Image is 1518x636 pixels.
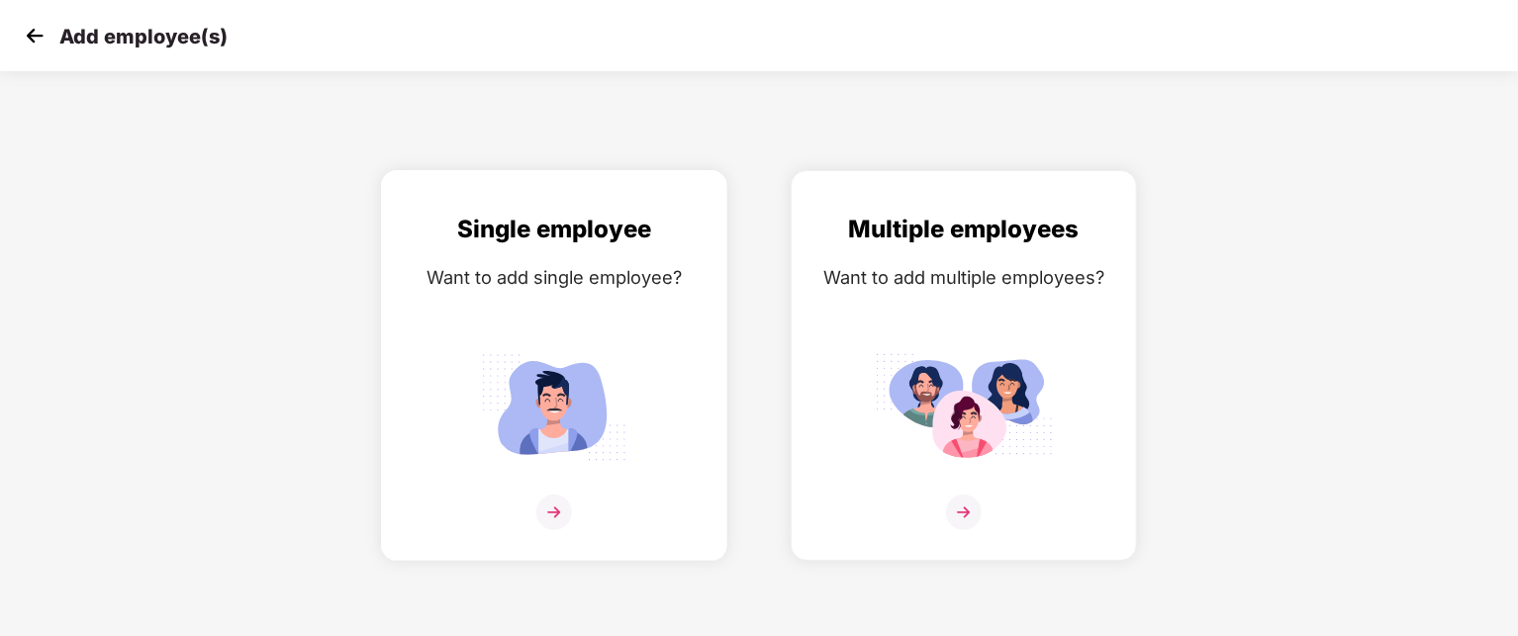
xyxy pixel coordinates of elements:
[946,495,982,530] img: svg+xml;base64,PHN2ZyB4bWxucz0iaHR0cDovL3d3dy53My5vcmcvMjAwMC9zdmciIHdpZHRoPSIzNiIgaGVpZ2h0PSIzNi...
[465,345,643,469] img: svg+xml;base64,PHN2ZyB4bWxucz0iaHR0cDovL3d3dy53My5vcmcvMjAwMC9zdmciIGlkPSJTaW5nbGVfZW1wbG95ZWUiIH...
[811,263,1116,292] div: Want to add multiple employees?
[402,211,707,248] div: Single employee
[811,211,1116,248] div: Multiple employees
[875,345,1053,469] img: svg+xml;base64,PHN2ZyB4bWxucz0iaHR0cDovL3d3dy53My5vcmcvMjAwMC9zdmciIGlkPSJNdWx0aXBsZV9lbXBsb3llZS...
[536,495,572,530] img: svg+xml;base64,PHN2ZyB4bWxucz0iaHR0cDovL3d3dy53My5vcmcvMjAwMC9zdmciIHdpZHRoPSIzNiIgaGVpZ2h0PSIzNi...
[402,263,707,292] div: Want to add single employee?
[59,25,228,48] p: Add employee(s)
[20,21,49,50] img: svg+xml;base64,PHN2ZyB4bWxucz0iaHR0cDovL3d3dy53My5vcmcvMjAwMC9zdmciIHdpZHRoPSIzMCIgaGVpZ2h0PSIzMC...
